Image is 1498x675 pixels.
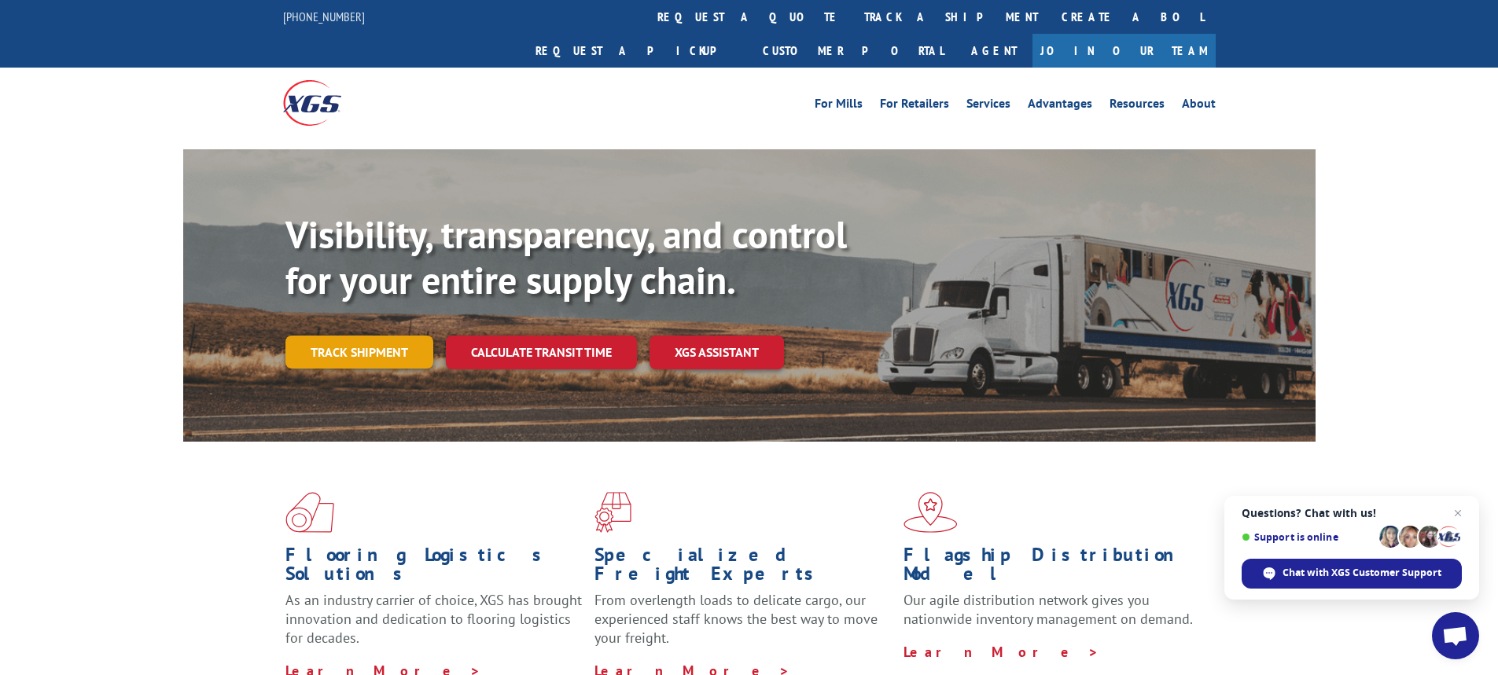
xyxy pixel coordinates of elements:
img: xgs-icon-focused-on-flooring-red [594,492,631,533]
div: Open chat [1432,612,1479,659]
a: About [1182,97,1216,115]
p: From overlength loads to delicate cargo, our experienced staff knows the best way to move your fr... [594,591,892,661]
img: xgs-icon-total-supply-chain-intelligence-red [285,492,334,533]
span: Questions? Chat with us! [1242,507,1462,519]
span: As an industry carrier of choice, XGS has brought innovation and dedication to flooring logistics... [285,591,582,647]
a: For Mills [815,97,863,115]
a: Agent [955,34,1032,68]
span: Our agile distribution network gives you nationwide inventory management on demand. [904,591,1193,628]
span: Support is online [1242,531,1374,543]
h1: Flagship Distribution Model [904,545,1201,591]
a: Join Our Team [1032,34,1216,68]
a: For Retailers [880,97,949,115]
h1: Specialized Freight Experts [594,545,892,591]
a: Learn More > [904,643,1099,661]
a: Track shipment [285,336,433,369]
a: Request a pickup [524,34,751,68]
span: Chat with XGS Customer Support [1283,566,1441,580]
span: Close chat [1448,504,1467,523]
a: [PHONE_NUMBER] [283,9,365,24]
a: Advantages [1028,97,1092,115]
div: Chat with XGS Customer Support [1242,559,1462,589]
a: XGS ASSISTANT [650,336,784,369]
img: xgs-icon-flagship-distribution-model-red [904,492,958,533]
b: Visibility, transparency, and control for your entire supply chain. [285,210,847,304]
a: Services [966,97,1010,115]
a: Resources [1110,97,1165,115]
h1: Flooring Logistics Solutions [285,545,583,591]
a: Customer Portal [751,34,955,68]
a: Calculate transit time [446,336,637,369]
